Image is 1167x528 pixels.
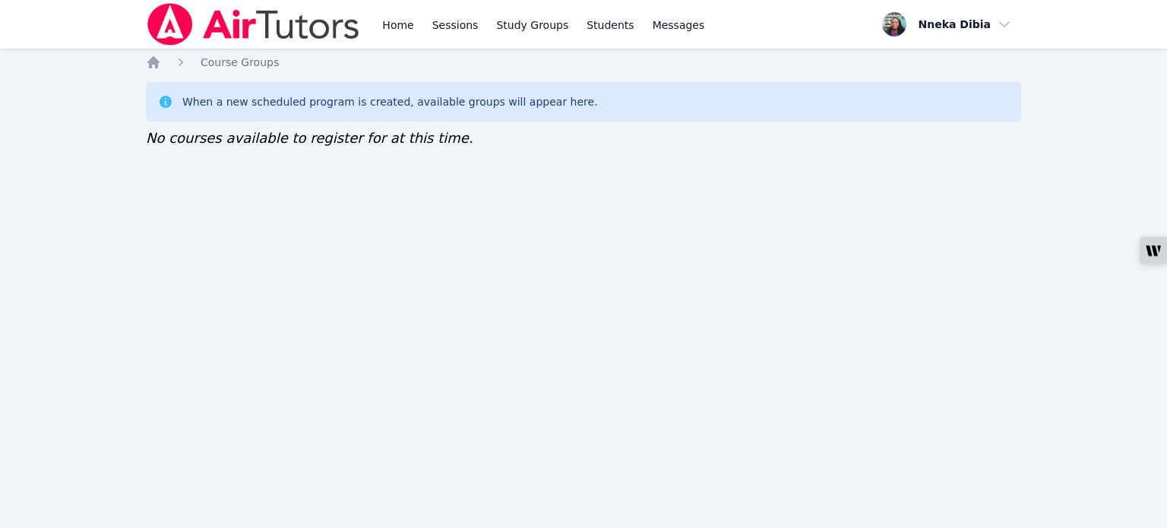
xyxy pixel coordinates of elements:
a: Course Groups [201,55,279,70]
span: Course Groups [201,56,279,68]
div: When a new scheduled program is created, available groups will appear here. [182,94,598,109]
span: Messages [653,17,705,33]
img: Air Tutors [146,3,361,46]
nav: Breadcrumb [146,55,1021,70]
span: No courses available to register for at this time. [146,130,473,146]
